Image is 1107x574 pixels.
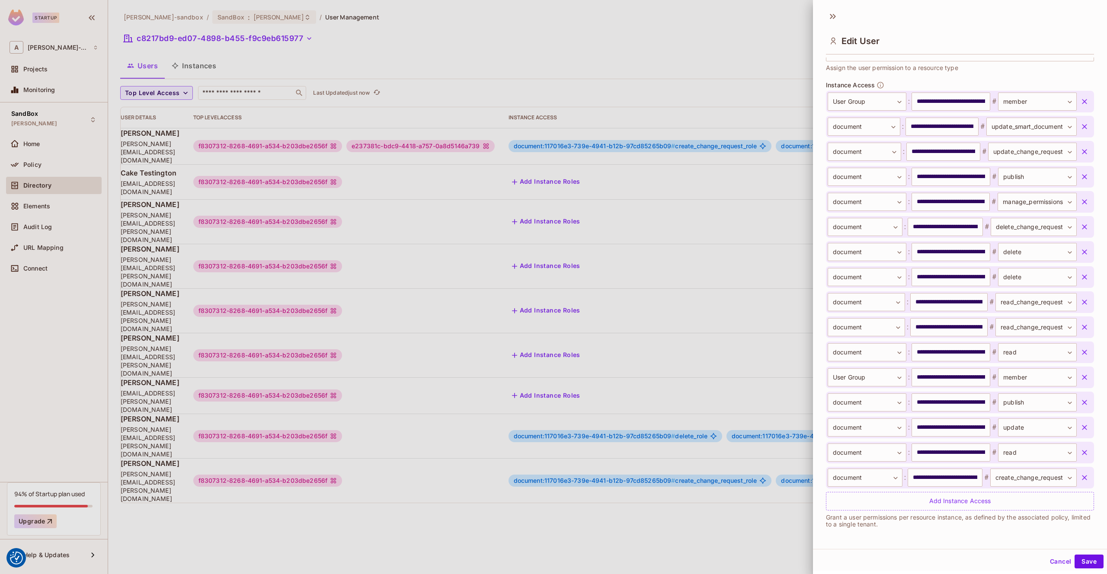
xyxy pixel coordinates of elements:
[995,318,1077,336] div: read_change_request
[983,222,991,232] span: #
[906,347,912,357] span: :
[990,469,1077,487] div: create_change_request
[998,193,1077,211] div: manage_permissions
[995,293,1077,311] div: read_change_request
[990,197,998,207] span: #
[979,121,986,132] span: #
[902,222,908,232] span: :
[828,343,906,361] div: document
[990,172,998,182] span: #
[906,422,912,433] span: :
[906,197,912,207] span: :
[828,318,905,336] div: document
[828,469,902,487] div: document
[826,82,875,89] span: Instance Access
[998,92,1077,111] div: member
[991,218,1077,236] div: delete_change_request
[905,322,910,332] span: :
[982,472,990,483] span: #
[906,172,912,182] span: :
[905,297,910,307] span: :
[1075,555,1104,568] button: Save
[990,422,998,433] span: #
[906,272,912,282] span: :
[828,193,906,211] div: document
[10,552,23,564] img: Revisit consent button
[988,297,995,307] span: #
[828,368,906,386] div: User Group
[906,96,912,107] span: :
[828,293,905,311] div: document
[826,492,1094,510] div: Add Instance Access
[828,168,906,186] div: document
[988,143,1077,161] div: update_change_request
[828,418,906,437] div: document
[998,243,1077,261] div: delete
[900,121,905,132] span: :
[828,118,900,136] div: document
[841,36,880,46] span: Edit User
[902,472,908,483] span: :
[998,168,1077,186] div: publish
[826,514,1094,528] p: Grant a user permissions per resource instance, as defined by the associated policy, limited to a...
[998,443,1077,462] div: read
[828,243,906,261] div: document
[998,343,1077,361] div: read
[828,218,902,236] div: document
[990,372,998,383] span: #
[10,552,23,564] button: Consent Preferences
[998,268,1077,286] div: delete
[990,397,998,408] span: #
[990,96,998,107] span: #
[828,143,901,161] div: document
[828,393,906,411] div: document
[998,418,1077,437] div: update
[980,147,988,157] span: #
[998,368,1077,386] div: member
[998,393,1077,411] div: publish
[828,443,906,462] div: document
[828,268,906,286] div: document
[906,247,912,257] span: :
[906,397,912,408] span: :
[990,247,998,257] span: #
[906,447,912,458] span: :
[1046,555,1075,568] button: Cancel
[990,347,998,357] span: #
[988,322,995,332] span: #
[986,118,1077,136] div: update_smart_document
[990,272,998,282] span: #
[901,147,906,157] span: :
[906,372,912,383] span: :
[990,447,998,458] span: #
[828,92,906,111] div: User Group
[826,63,958,73] span: Assign the user permission to a resource type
